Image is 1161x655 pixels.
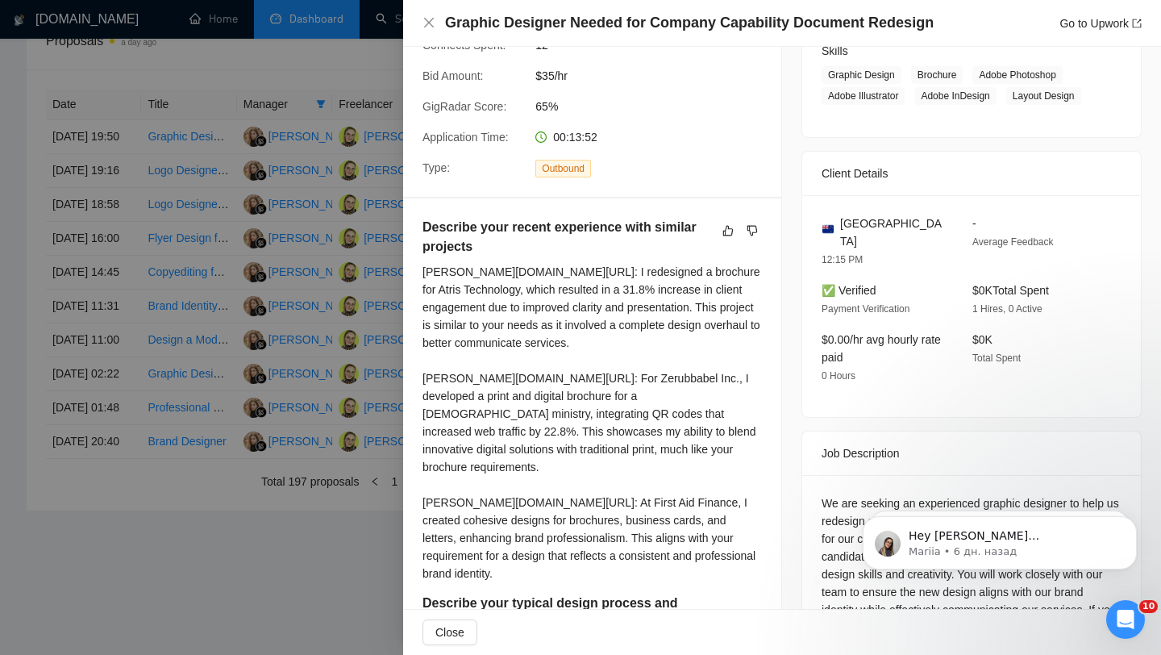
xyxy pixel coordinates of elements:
[422,16,435,30] button: Close
[1139,600,1158,613] span: 10
[822,303,909,315] span: Payment Verification
[422,620,477,645] button: Close
[743,221,762,240] button: dislike
[722,224,734,237] span: like
[840,215,947,250] span: [GEOGRAPHIC_DATA]
[535,67,777,85] span: $35/hr
[822,87,905,105] span: Adobe Illustrator
[535,131,547,143] span: clock-circle
[822,284,876,297] span: ✅ Verified
[422,69,484,82] span: Bid Amount:
[822,44,848,57] span: Skills
[422,100,506,113] span: GigRadar Score:
[535,98,777,115] span: 65%
[718,221,738,240] button: like
[914,87,996,105] span: Adobe InDesign
[422,16,435,29] span: close
[435,624,464,641] span: Close
[422,161,450,174] span: Type:
[822,370,855,382] span: 0 Hours
[1059,17,1142,30] a: Go to Upworkexport
[1106,600,1145,639] iframe: Intercom live chat
[822,66,901,84] span: Graphic Design
[822,432,1121,475] div: Job Description
[553,131,597,144] span: 00:13:52
[422,594,711,632] h5: Describe your typical design process and methods
[822,223,834,235] img: 🇳🇿
[972,66,1062,84] span: Adobe Photoshop
[972,284,1049,297] span: $0K Total Spent
[838,482,1161,595] iframe: To enrich screen reader interactions, please activate Accessibility in Grammarly extension settings
[422,218,711,257] h5: Describe your recent experience with similar projects
[911,66,963,84] span: Brochure
[1132,19,1142,28] span: export
[972,217,976,230] span: -
[747,224,758,237] span: dislike
[422,131,509,144] span: Application Time:
[1006,87,1081,105] span: Layout Design
[422,39,506,52] span: Connects Spent:
[972,333,992,346] span: $0K
[822,333,941,364] span: $0.00/hr avg hourly rate paid
[822,254,863,265] span: 12:15 PM
[422,263,762,582] div: [PERSON_NAME][DOMAIN_NAME][URL]: I redesigned a brochure for Atris Technology, which resulted in ...
[445,13,934,33] h4: Graphic Designer Needed for Company Capability Document Redesign
[535,160,591,177] span: Outbound
[822,152,1121,195] div: Client Details
[972,353,1021,364] span: Total Spent
[972,236,1054,248] span: Average Feedback
[972,303,1042,315] span: 1 Hires, 0 Active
